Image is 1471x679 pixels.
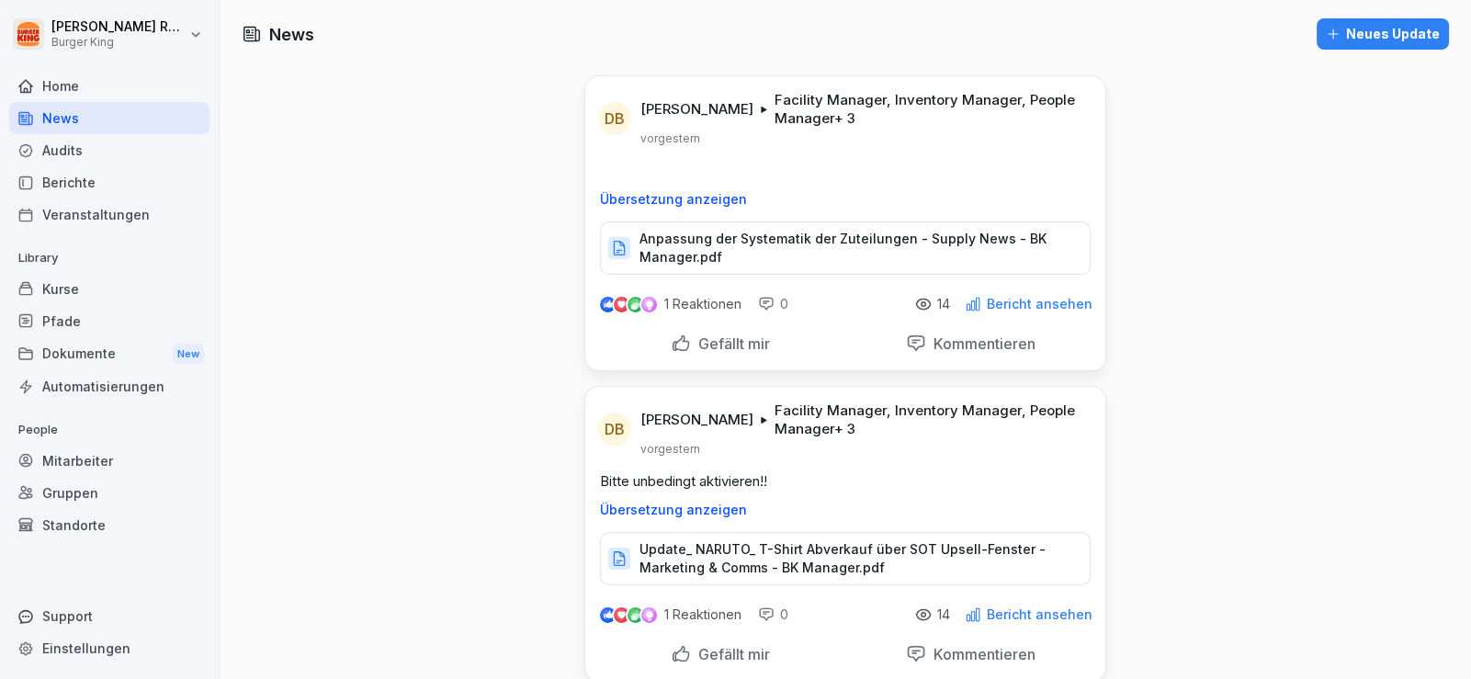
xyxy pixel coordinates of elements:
[664,607,741,622] p: 1 Reaktionen
[628,297,643,312] img: celebrate
[9,166,209,198] a: Berichte
[600,503,1091,517] p: Übersetzung anzeigen
[598,102,631,135] div: DB
[639,540,1071,577] p: Update_ NARUTO_ T-Shirt Abverkauf über SOT Upsell-Fenster - Marketing & Comms - BK Manager.pdf
[640,411,753,429] p: [PERSON_NAME]
[926,334,1035,353] p: Kommentieren
[937,607,950,622] p: 14
[9,273,209,305] a: Kurse
[641,606,657,623] img: inspiring
[51,19,186,35] p: [PERSON_NAME] Rohrich
[600,244,1091,263] a: Anpassung der Systematik der Zuteilungen - Supply News - BK Manager.pdf
[775,91,1083,128] p: Facility Manager, Inventory Manager, People Manager + 3
[1317,18,1449,50] button: Neues Update
[775,402,1083,438] p: Facility Manager, Inventory Manager, People Manager + 3
[269,22,314,47] h1: News
[1326,24,1440,44] div: Neues Update
[600,555,1091,573] a: Update_ NARUTO_ T-Shirt Abverkauf über SOT Upsell-Fenster - Marketing & Comms - BK Manager.pdf
[598,413,631,446] div: DB
[9,632,209,664] a: Einstellungen
[9,102,209,134] a: News
[9,600,209,632] div: Support
[601,607,616,622] img: like
[9,509,209,541] a: Standorte
[9,337,209,371] a: DokumenteNew
[758,605,788,624] div: 0
[640,442,700,457] p: vorgestern
[9,70,209,102] a: Home
[9,370,209,402] a: Automatisierungen
[600,192,1091,207] p: Übersetzung anzeigen
[641,296,657,312] img: inspiring
[987,607,1092,622] p: Bericht ansehen
[51,36,186,49] p: Burger King
[600,471,1091,492] p: Bitte unbedingt aktivieren!!
[615,608,628,622] img: love
[639,230,1071,266] p: Anpassung der Systematik der Zuteilungen - Supply News - BK Manager.pdf
[758,295,788,313] div: 0
[9,337,209,371] div: Dokumente
[9,445,209,477] a: Mitarbeiter
[9,305,209,337] a: Pfade
[926,645,1035,663] p: Kommentieren
[9,198,209,231] a: Veranstaltungen
[9,477,209,509] a: Gruppen
[987,297,1092,311] p: Bericht ansehen
[691,645,770,663] p: Gefällt mir
[601,297,616,311] img: like
[9,243,209,273] p: Library
[173,344,204,365] div: New
[640,131,700,146] p: vorgestern
[615,298,628,311] img: love
[937,297,950,311] p: 14
[691,334,770,353] p: Gefällt mir
[664,297,741,311] p: 1 Reaktionen
[9,134,209,166] a: Audits
[628,607,643,623] img: celebrate
[9,415,209,445] p: People
[640,100,753,119] p: [PERSON_NAME]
